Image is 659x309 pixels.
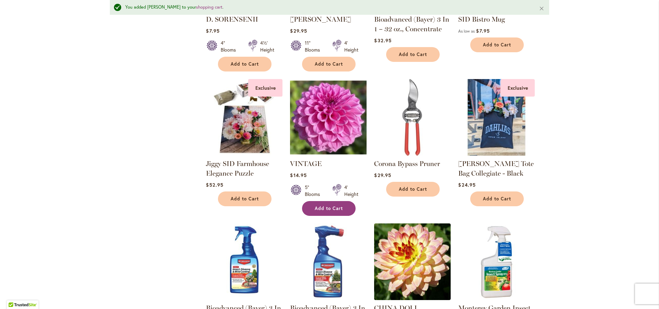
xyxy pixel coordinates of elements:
div: 4½' Height [260,40,274,53]
span: Add to Cart [231,196,259,202]
button: Add to Cart [218,191,271,206]
span: Add to Cart [315,206,343,211]
img: CHINA DOLL [374,223,451,300]
iframe: Launch Accessibility Center [5,285,24,304]
span: Add to Cart [483,42,511,48]
a: D. SORENSENII [206,15,258,23]
a: Jiggy SID Farmhouse Elegance Puzzle Exclusive [206,151,282,157]
span: Add to Cart [231,61,259,67]
button: Add to Cart [470,191,524,206]
span: $52.95 [206,181,223,188]
img: Bioadvanced (Bayer) 3 In 1 – 24 oz., Ready To Use [206,223,282,300]
img: Monterey Garden Insect Spray – 32 oz., Ready To Use [458,223,535,300]
a: Bioadvanced (Bayer) 3 In 1 – 24 oz., Ready To Use [206,295,282,301]
a: SID Bistro Mug [458,15,505,23]
span: $29.95 [290,27,307,34]
button: Add to Cart [386,182,440,197]
img: SID Grafletics Tote Bag Collegiate - Black [458,79,535,156]
div: 4" Blooms [221,40,240,53]
a: Jiggy SID Farmhouse Elegance Puzzle [206,159,269,177]
div: 4' Height [344,40,358,53]
a: Bioadvanced (Bayer) 3 In 1 – 32 oz., Concentrate [374,15,449,33]
a: CHINA DOLL [374,295,451,301]
span: $7.95 [476,27,489,34]
div: 11" Blooms [305,40,324,53]
a: Corona Bypass Pruner [374,159,440,168]
button: Add to Cart [302,201,356,216]
a: [PERSON_NAME] Tote Bag Collegiate - Black [458,159,534,177]
a: SID Grafletics Tote Bag Collegiate - Black Exclusive [458,151,535,157]
img: Bioadvanced (Bayer) 3 In 1 – 32 oz., Hose Ready [290,223,367,300]
img: Corona Bypass Pruner [374,79,451,156]
div: Exclusive [500,79,535,97]
a: VINTAGE [290,151,367,157]
a: [PERSON_NAME] [290,15,351,23]
span: $24.95 [458,181,475,188]
span: Add to Cart [483,196,511,202]
a: VINTAGE [290,159,322,168]
span: Add to Cart [315,61,343,67]
div: Exclusive [248,79,282,97]
a: Corona Bypass Pruner [374,151,451,157]
span: Add to Cart [399,186,427,192]
span: Add to Cart [399,52,427,57]
span: $14.95 [290,172,307,178]
img: Jiggy SID Farmhouse Elegance Puzzle [206,79,282,156]
div: 4' Height [344,184,358,198]
span: As low as [458,29,475,34]
div: You added [PERSON_NAME] to your . [125,4,529,11]
img: VINTAGE [290,79,367,156]
button: Add to Cart [470,37,524,52]
span: $32.95 [374,37,391,44]
span: $29.95 [374,172,391,178]
button: Add to Cart [302,57,356,71]
button: Add to Cart [218,57,271,71]
a: Bioadvanced (Bayer) 3 In 1 – 32 oz., Hose Ready [290,295,367,301]
a: Monterey Garden Insect Spray – 32 oz., Ready To Use [458,295,535,301]
div: 5" Blooms [305,184,324,198]
a: shopping cart [196,4,222,10]
span: $7.95 [206,27,219,34]
button: Add to Cart [386,47,440,62]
